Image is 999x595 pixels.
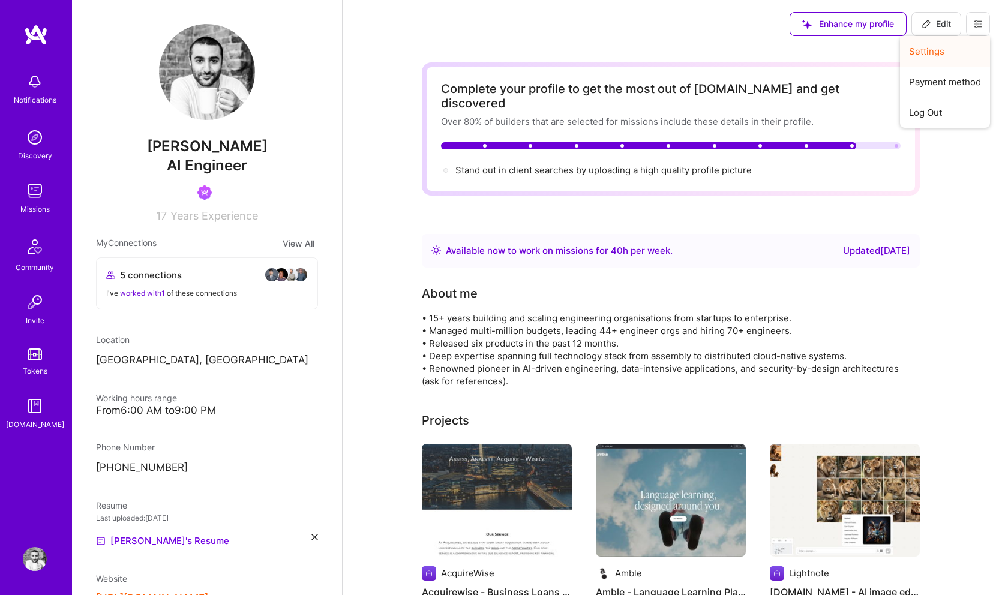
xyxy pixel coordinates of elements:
span: Working hours range [96,393,177,403]
div: Complete your profile to get the most out of [DOMAIN_NAME] and get discovered [441,82,901,110]
div: [DOMAIN_NAME] [6,418,64,431]
span: AI Engineer [167,157,247,174]
button: Edit [911,12,961,36]
img: teamwork [23,179,47,203]
a: [PERSON_NAME]'s Resume [96,534,229,548]
button: 5 connectionsavataravataravataravatarI've worked with1 of these connections [96,257,318,309]
img: Company logo [770,566,784,581]
p: [GEOGRAPHIC_DATA], [GEOGRAPHIC_DATA] [96,353,318,368]
img: Community [20,232,49,261]
div: I've of these connections [106,287,308,299]
span: Edit [922,18,951,30]
div: • 15+ years building and scaling engineering organisations from startups to enterprise. • Managed... [422,312,902,387]
img: guide book [23,394,47,418]
div: From 6:00 AM to 9:00 PM [96,404,318,417]
div: Lightnote [789,567,829,579]
div: Discovery [18,149,52,162]
span: Years Experience [170,209,258,222]
img: Company logo [596,566,610,581]
span: Phone Number [96,442,155,452]
div: Available now to work on missions for h per week . [446,244,673,258]
img: Availability [431,245,441,255]
img: Resume [96,536,106,546]
div: Invite [26,314,44,327]
img: User Avatar [23,547,47,571]
img: Amble - Language Learning Platform Development [596,444,746,557]
img: Invite [23,290,47,314]
span: 5 connections [120,269,182,281]
img: avatar [274,268,289,282]
img: Lightnote.io - AI image editor (company pivoted away after too many competitors emerged) [770,444,920,557]
div: Over 80% of builders that are selected for missions include these details in their profile. [441,115,901,128]
div: Location [96,333,318,346]
img: avatar [265,268,279,282]
div: Projects [422,411,469,429]
span: 17 [156,209,167,222]
img: avatar [284,268,298,282]
img: Been on Mission [197,185,212,200]
a: User Avatar [20,547,50,571]
div: Missions [20,203,50,215]
i: icon SuggestedTeams [802,20,812,29]
img: Acquirewise - Business Loans for SME Acquisitions [422,444,572,557]
div: Last uploaded: [DATE] [96,512,318,524]
span: worked with 1 [120,289,165,297]
span: Resume [96,500,127,510]
span: Website [96,573,127,584]
button: Payment method [900,67,990,97]
i: icon Close [311,534,318,540]
img: discovery [23,125,47,149]
div: About me [422,284,478,302]
img: logo [24,24,48,46]
div: Updated [DATE] [843,244,910,258]
i: icon Collaborator [106,271,115,280]
button: View All [279,236,318,250]
div: Tokens [23,365,47,377]
p: [PHONE_NUMBER] [96,461,318,475]
button: Enhance my profile [790,12,907,36]
div: Stand out in client searches by uploading a high quality profile picture [455,164,752,176]
button: Log Out [900,97,990,128]
img: tokens [28,348,42,360]
div: Community [16,261,54,274]
img: avatar [293,268,308,282]
div: AcquireWise [441,567,494,579]
span: 40 [611,245,623,256]
img: Company logo [422,566,436,581]
div: Amble [615,567,642,579]
img: bell [23,70,47,94]
span: My Connections [96,236,157,250]
img: User Avatar [159,24,255,120]
div: Notifications [14,94,56,106]
span: [PERSON_NAME] [96,137,318,155]
span: Enhance my profile [802,18,894,30]
button: Settings [900,36,990,67]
